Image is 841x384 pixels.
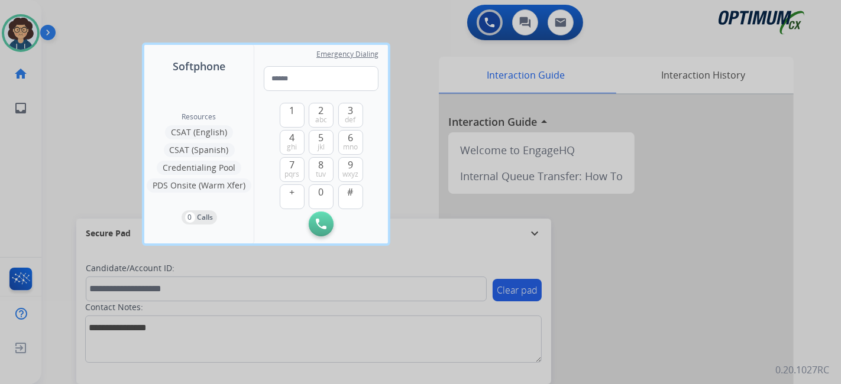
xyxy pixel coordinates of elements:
[284,170,299,179] span: pqrs
[316,219,326,229] img: call-button
[319,158,324,172] span: 8
[318,142,325,152] span: jkl
[348,158,353,172] span: 9
[338,184,363,209] button: #
[309,184,334,209] button: 0
[309,130,334,155] button: 5jkl
[287,142,297,152] span: ghi
[280,184,305,209] button: +
[280,157,305,182] button: 7pqrs
[338,103,363,128] button: 3def
[289,158,295,172] span: 7
[319,185,324,199] span: 0
[343,142,358,152] span: mno
[309,157,334,182] button: 8tuv
[316,50,379,59] span: Emergency Dialing
[182,210,217,224] button: 0Calls
[173,58,225,74] span: Softphone
[164,143,235,157] button: CSAT (Spanish)
[157,161,241,175] button: Credentialing Pool
[315,115,327,125] span: abc
[348,131,353,145] span: 6
[309,103,334,128] button: 2abc
[338,157,363,182] button: 9wxyz
[289,185,295,199] span: +
[345,115,356,125] span: def
[342,170,358,179] span: wxyz
[319,103,324,118] span: 2
[348,103,353,118] span: 3
[289,103,295,118] span: 1
[185,212,195,223] p: 0
[198,212,214,223] p: Calls
[280,130,305,155] button: 4ghi
[280,103,305,128] button: 1
[775,363,829,377] p: 0.20.1027RC
[182,112,216,122] span: Resources
[348,185,354,199] span: #
[289,131,295,145] span: 4
[319,131,324,145] span: 5
[165,125,233,139] button: CSAT (English)
[147,178,251,193] button: PDS Onsite (Warm Xfer)
[316,170,326,179] span: tuv
[338,130,363,155] button: 6mno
